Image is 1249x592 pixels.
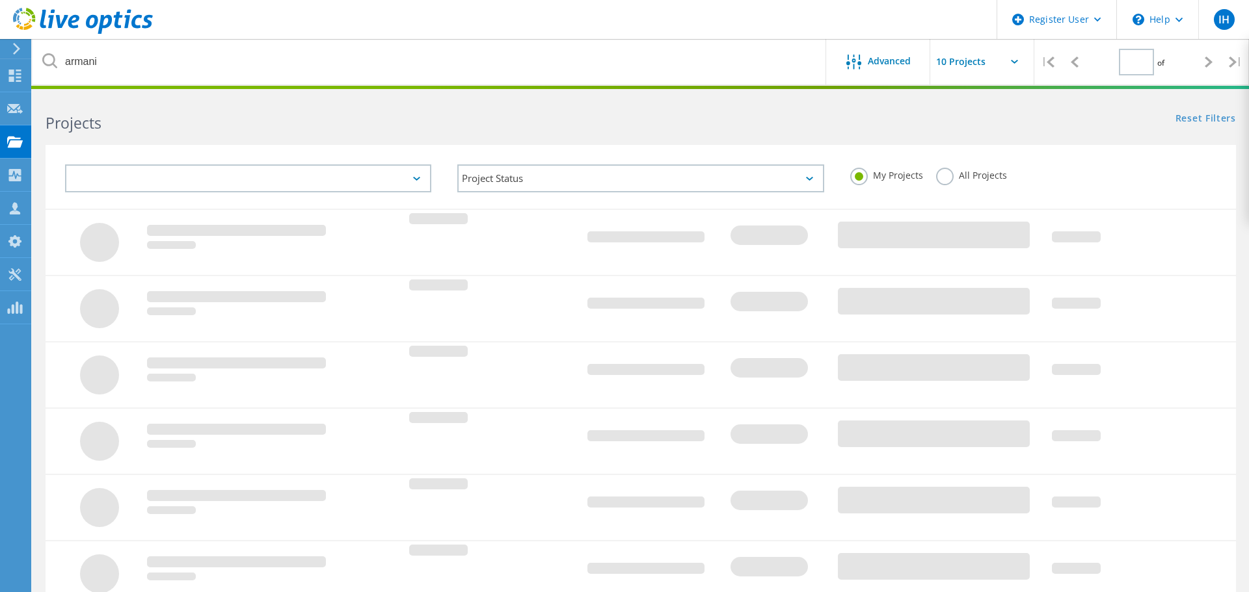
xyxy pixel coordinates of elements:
[1034,39,1061,85] div: |
[1157,57,1164,68] span: of
[850,168,923,180] label: My Projects
[1175,114,1236,125] a: Reset Filters
[868,57,911,66] span: Advanced
[457,164,824,192] div: Project Status
[1218,14,1229,25] span: IH
[46,112,101,133] b: Projects
[33,39,827,84] input: Search projects by name, owner, ID, company, etc
[936,168,1007,180] label: All Projects
[1222,39,1249,85] div: |
[1133,14,1144,25] svg: \n
[13,27,153,36] a: Live Optics Dashboard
